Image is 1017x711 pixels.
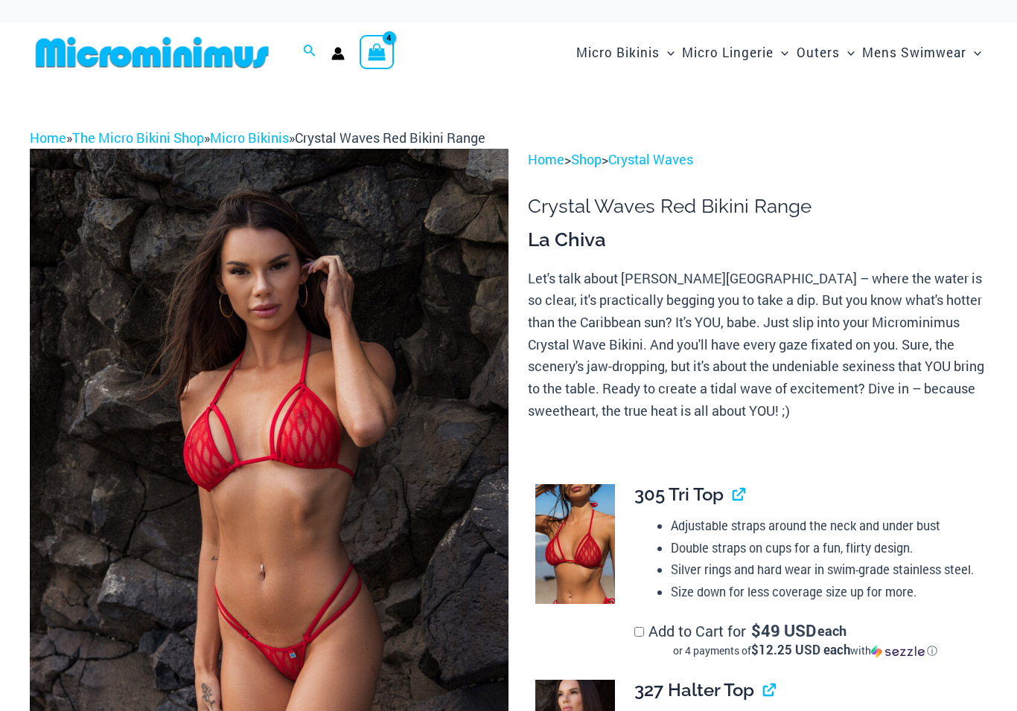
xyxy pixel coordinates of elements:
a: Micro LingerieMenu ToggleMenu Toggle [678,30,792,75]
h3: La Chiva [528,228,987,253]
span: Outers [797,33,840,71]
span: Micro Bikinis [576,33,660,71]
span: Mens Swimwear [862,33,966,71]
span: Menu Toggle [660,33,675,71]
div: or 4 payments of$12.25 USD eachwithSezzle Click to learn more about Sezzle [634,643,975,658]
h1: Crystal Waves Red Bikini Range [528,195,987,218]
p: > > [528,149,987,171]
a: OutersMenu ToggleMenu Toggle [793,30,858,75]
li: Size down for less coverage size up for more. [671,581,975,603]
span: Menu Toggle [774,33,788,71]
span: 305 Tri Top [634,483,724,505]
span: 327 Halter Top [634,679,754,701]
label: Add to Cart for [634,621,975,658]
span: $12.25 USD each [751,641,850,658]
a: Shop [571,150,602,168]
span: each [817,623,847,638]
li: Silver rings and hard wear in swim-grade stainless steel. [671,559,975,581]
span: $ [751,620,761,641]
nav: Site Navigation [570,28,987,77]
a: Mens SwimwearMenu ToggleMenu Toggle [858,30,985,75]
a: Micro BikinisMenu ToggleMenu Toggle [573,30,678,75]
a: Home [30,129,66,147]
a: Crystal Waves [608,150,693,168]
li: Adjustable straps around the neck and under bust [671,515,975,537]
input: Add to Cart for$49 USD eachor 4 payments of$12.25 USD eachwithSezzle Click to learn more about Se... [634,627,644,637]
span: Menu Toggle [966,33,981,71]
span: Menu Toggle [840,33,855,71]
p: Let's talk about [PERSON_NAME][GEOGRAPHIC_DATA] – where the water is so clear, it's practically b... [528,268,987,422]
img: Sezzle [871,645,925,658]
span: Crystal Waves Red Bikini Range [295,129,485,147]
a: Home [528,150,564,168]
a: Micro Bikinis [210,129,289,147]
div: or 4 payments of with [634,643,975,658]
a: View Shopping Cart, 4 items [360,35,394,69]
a: The Micro Bikini Shop [72,129,204,147]
img: Crystal Waves 305 Tri Top [535,484,615,604]
a: Account icon link [331,47,345,60]
span: 49 USD [751,623,816,638]
a: Search icon link [303,42,316,62]
span: Micro Lingerie [682,33,774,71]
li: Double straps on cups for a fun, flirty design. [671,537,975,559]
img: MM SHOP LOGO FLAT [30,36,275,69]
span: » » » [30,129,485,147]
